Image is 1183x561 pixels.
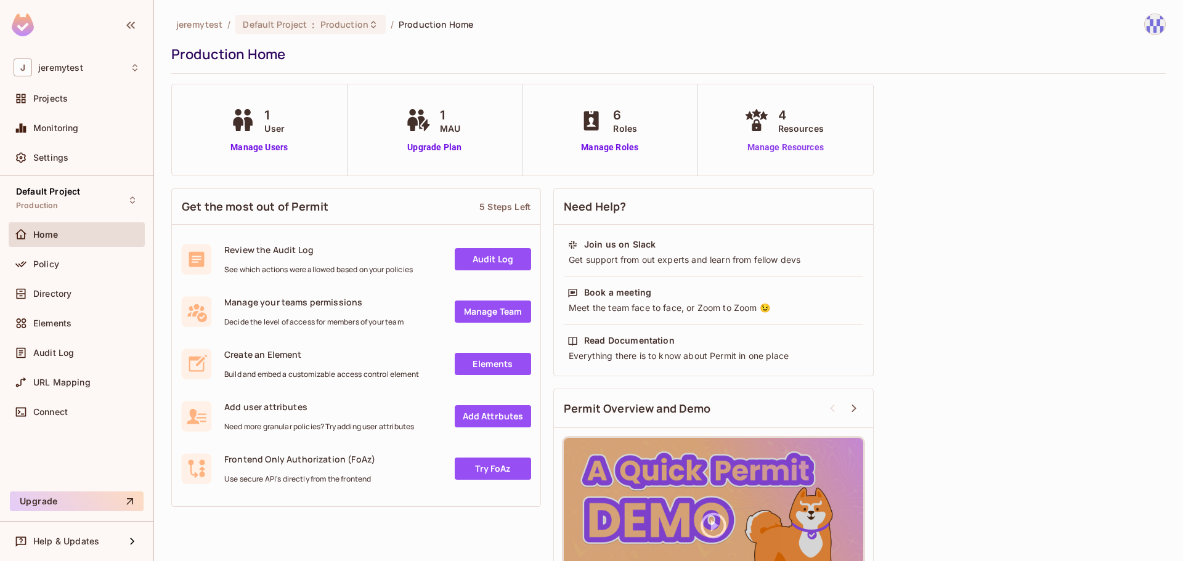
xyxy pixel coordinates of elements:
[33,230,59,240] span: Home
[33,318,71,328] span: Elements
[227,18,230,30] li: /
[33,377,91,387] span: URL Mapping
[567,254,860,266] div: Get support from out experts and learn from fellow devs
[33,259,59,269] span: Policy
[33,153,68,163] span: Settings
[455,301,531,323] a: Manage Team
[778,106,824,124] span: 4
[778,122,824,135] span: Resources
[227,141,291,154] a: Manage Users
[33,407,68,417] span: Connect
[455,353,531,375] a: Elements
[613,122,637,135] span: Roles
[14,59,32,76] span: J
[455,248,531,270] a: Audit Log
[224,401,414,413] span: Add user attributes
[182,199,328,214] span: Get the most out of Permit
[403,141,466,154] a: Upgrade Plan
[479,201,531,212] div: 5 Steps Left
[33,289,71,299] span: Directory
[16,187,80,196] span: Default Project
[567,302,860,314] div: Meet the team face to face, or Zoom to Zoom 😉
[243,18,307,30] span: Default Project
[224,244,413,256] span: Review the Audit Log
[391,18,394,30] li: /
[33,94,68,103] span: Projects
[567,350,860,362] div: Everything there is to know about Permit in one place
[440,122,460,135] span: MAU
[10,491,144,511] button: Upgrade
[564,199,627,214] span: Need Help?
[741,141,830,154] a: Manage Resources
[171,45,1160,63] div: Production Home
[264,122,285,135] span: User
[176,18,222,30] span: the active workspace
[584,334,675,347] div: Read Documentation
[399,18,473,30] span: Production Home
[224,296,404,308] span: Manage your teams permissions
[224,369,419,379] span: Build and embed a customizable access control element
[320,18,368,30] span: Production
[455,405,531,427] a: Add Attrbutes
[576,141,643,154] a: Manage Roles
[584,286,651,299] div: Book a meeting
[33,348,74,358] span: Audit Log
[12,14,34,36] img: SReyMgAAAABJRU5ErkJggg==
[613,106,637,124] span: 6
[38,63,83,73] span: Workspace: jeremytest
[33,536,99,546] span: Help & Updates
[224,349,419,360] span: Create an Element
[33,123,79,133] span: Monitoring
[455,458,531,480] a: Try FoAz
[311,20,315,30] span: :
[224,265,413,275] span: See which actions were allowed based on your policies
[224,474,375,484] span: Use secure API's directly from the frontend
[224,422,414,432] span: Need more granular policies? Try adding user attributes
[224,317,404,327] span: Decide the level of access for members of your team
[584,238,656,251] div: Join us on Slack
[224,453,375,465] span: Frontend Only Authorization (FoAz)
[16,201,59,211] span: Production
[1145,14,1165,34] img: jeremy.marks@compass-usa.com
[264,106,285,124] span: 1
[440,106,460,124] span: 1
[564,401,711,416] span: Permit Overview and Demo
